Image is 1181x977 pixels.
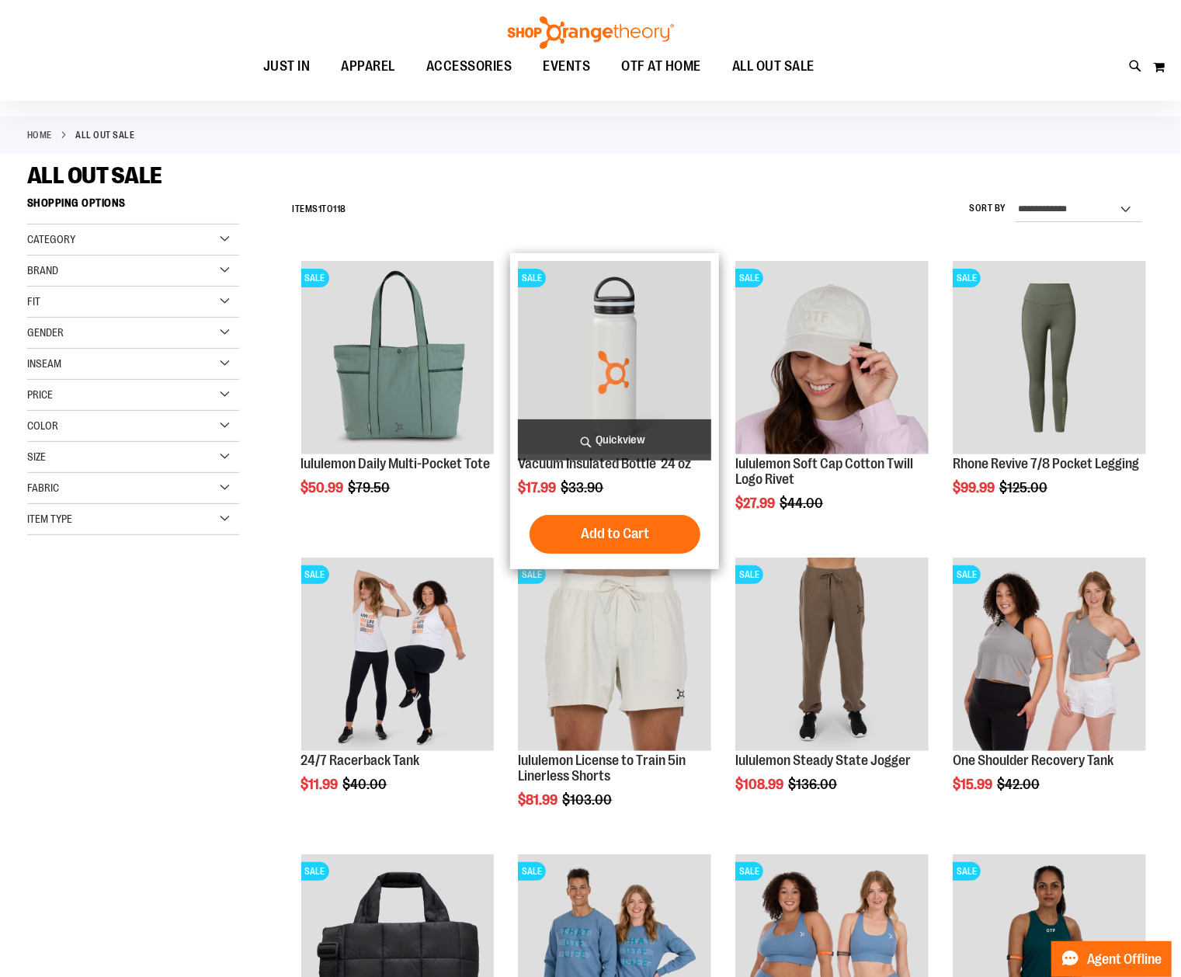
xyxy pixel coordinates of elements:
[999,480,1050,495] span: $125.00
[953,456,1139,471] a: Rhone Revive 7/8 Pocket Legging
[518,261,711,454] img: Vacuum Insulated Bottle 24 oz
[27,326,64,339] span: Gender
[518,261,711,457] a: Vacuum Insulated Bottle 24 ozSALE
[953,862,981,881] span: SALE
[561,480,606,495] span: $33.90
[510,550,719,847] div: product
[544,49,591,84] span: EVENTS
[518,558,711,753] a: lululemon License to Train 5in Linerless ShortsSALE
[301,261,495,454] img: lululemon Daily Multi-Pocket Tote
[333,203,346,214] span: 118
[518,753,686,784] a: lululemon License to Train 5in Linerless Shorts
[953,565,981,584] span: SALE
[510,253,719,569] div: product
[953,261,1146,457] a: Rhone Revive 7/8 Pocket LeggingSALE
[735,558,929,753] a: lululemon Steady State JoggerSALE
[953,753,1113,768] a: One Shoulder Recovery Tank
[1087,952,1162,967] span: Agent Offline
[622,49,702,84] span: OTF AT HOME
[27,295,40,308] span: Fit
[27,513,72,525] span: Item Type
[735,269,763,287] span: SALE
[301,456,491,471] a: lululemon Daily Multi-Pocket Tote
[518,565,546,584] span: SALE
[27,357,61,370] span: Inseam
[294,253,502,535] div: product
[518,419,711,461] a: Quickview
[27,128,52,142] a: Home
[970,202,1007,215] label: Sort By
[27,450,46,463] span: Size
[27,388,53,401] span: Price
[518,269,546,287] span: SALE
[263,49,311,84] span: JUST IN
[735,558,929,751] img: lululemon Steady State Jogger
[735,753,911,768] a: lululemon Steady State Jogger
[27,419,58,432] span: Color
[728,550,936,832] div: product
[301,269,329,287] span: SALE
[301,753,420,768] a: 24/7 Racerback Tank
[292,197,346,221] h2: Items to
[735,565,763,584] span: SALE
[581,525,649,542] span: Add to Cart
[518,456,691,471] a: Vacuum Insulated Bottle 24 oz
[997,777,1042,792] span: $42.00
[953,261,1146,454] img: Rhone Revive 7/8 Pocket Legging
[953,558,1146,751] img: Main view of One Shoulder Recovery Tank
[518,558,711,751] img: lululemon License to Train 5in Linerless Shorts
[505,16,676,49] img: Shop Orangetheory
[945,550,1154,832] div: product
[27,264,58,276] span: Brand
[301,558,495,753] a: 24/7 Racerback TankSALE
[735,777,786,792] span: $108.99
[945,253,1154,535] div: product
[27,233,75,245] span: Category
[953,777,995,792] span: $15.99
[788,777,839,792] span: $136.00
[732,49,815,84] span: ALL OUT SALE
[728,253,936,550] div: product
[953,480,997,495] span: $99.99
[735,495,777,511] span: $27.99
[27,482,59,494] span: Fabric
[735,261,929,457] a: OTF lululemon Soft Cap Cotton Twill Logo Rivet KhakiSALE
[518,480,558,495] span: $17.99
[301,480,346,495] span: $50.99
[562,792,614,808] span: $103.00
[530,515,700,554] button: Add to Cart
[27,162,162,189] span: ALL OUT SALE
[780,495,825,511] span: $44.00
[426,49,512,84] span: ACCESSORIES
[294,550,502,832] div: product
[349,480,393,495] span: $79.50
[735,456,913,487] a: lululemon Soft Cap Cotton Twill Logo Rivet
[953,558,1146,753] a: Main view of One Shoulder Recovery TankSALE
[318,203,322,214] span: 1
[27,189,239,224] strong: Shopping Options
[76,128,135,142] strong: ALL OUT SALE
[343,777,390,792] span: $40.00
[953,269,981,287] span: SALE
[301,777,341,792] span: $11.99
[342,49,396,84] span: APPAREL
[301,558,495,751] img: 24/7 Racerback Tank
[301,565,329,584] span: SALE
[301,261,495,457] a: lululemon Daily Multi-Pocket ToteSALE
[518,792,560,808] span: $81.99
[735,261,929,454] img: OTF lululemon Soft Cap Cotton Twill Logo Rivet Khaki
[301,862,329,881] span: SALE
[518,862,546,881] span: SALE
[735,862,763,881] span: SALE
[1051,941,1172,977] button: Agent Offline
